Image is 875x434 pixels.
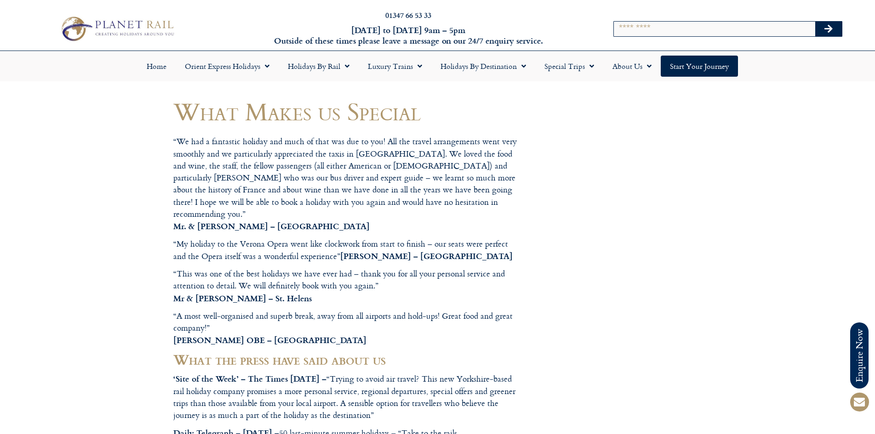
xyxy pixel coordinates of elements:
button: Search [815,22,842,36]
a: Holidays by Rail [279,56,359,77]
img: Planet Rail Train Holidays Logo [57,14,177,43]
a: Holidays by Destination [431,56,535,77]
a: About Us [603,56,661,77]
a: 01347 66 53 33 [385,10,431,20]
a: Orient Express Holidays [176,56,279,77]
a: Luxury Trains [359,56,431,77]
nav: Menu [5,56,870,77]
a: Home [137,56,176,77]
h6: [DATE] to [DATE] 9am – 5pm Outside of these times please leave a message on our 24/7 enquiry serv... [235,25,581,46]
a: Special Trips [535,56,603,77]
a: Start your Journey [661,56,738,77]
